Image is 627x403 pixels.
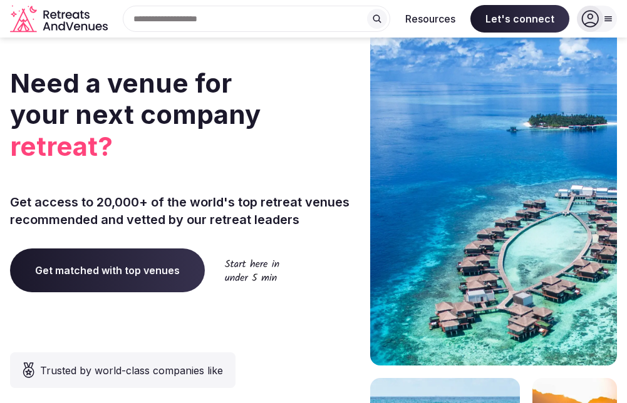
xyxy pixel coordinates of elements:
svg: Retreats and Venues company logo [10,5,110,33]
a: Get matched with top venues [10,248,205,292]
span: Need a venue for your next company [10,67,261,130]
img: Start here in under 5 min [225,259,279,281]
span: retreat? [10,131,360,162]
p: Get access to 20,000+ of the world's top retreat venues recommended and vetted by our retreat lea... [10,193,360,228]
button: Resources [395,5,465,33]
span: Let's connect [470,5,569,33]
a: Visit the homepage [10,5,110,33]
span: Trusted by world-class companies like [40,363,223,378]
